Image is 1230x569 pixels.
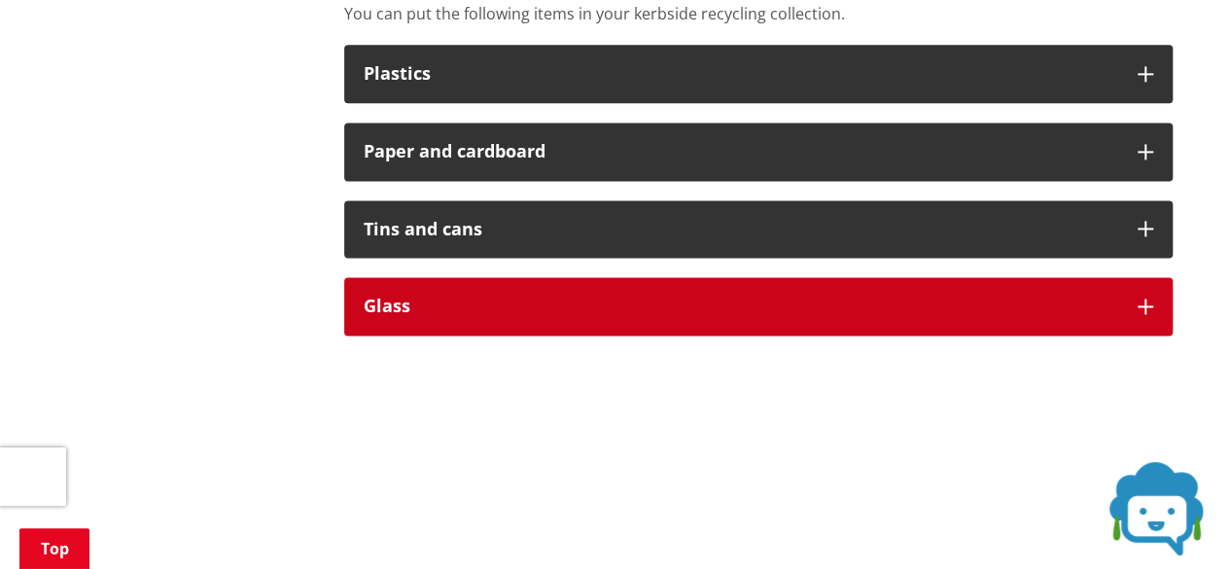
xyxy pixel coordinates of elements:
[344,200,1173,259] button: Tins and cans
[364,297,1118,316] div: Glass
[344,123,1173,181] button: Paper and cardboard
[344,45,1173,103] button: Plastics
[344,277,1173,336] button: Glass
[364,64,1118,84] div: Plastics
[364,220,1118,239] div: Tins and cans
[19,528,89,569] a: Top
[364,142,1118,161] div: Paper and cardboard
[344,2,1173,25] p: You can put the following items in your kerbside recycling collection.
